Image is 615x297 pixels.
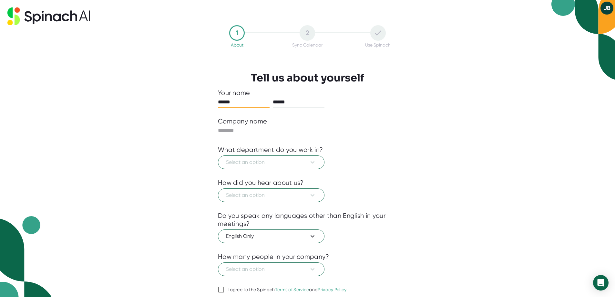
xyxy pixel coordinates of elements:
[218,229,324,243] button: English Only
[218,253,329,261] div: How many people in your company?
[226,191,316,199] span: Select an option
[292,42,323,48] div: Sync Calendar
[318,287,346,292] a: Privacy Policy
[228,287,347,293] div: I agree to the Spinach and
[218,188,324,202] button: Select an option
[218,179,304,187] div: How did you hear about us?
[218,155,324,169] button: Select an option
[231,42,243,48] div: About
[365,42,391,48] div: Use Spinach
[229,25,245,41] div: 1
[600,2,613,15] button: JB
[218,146,323,154] div: What department do you work in?
[218,117,267,125] div: Company name
[226,232,316,240] span: English Only
[226,265,316,273] span: Select an option
[275,287,309,292] a: Terms of Service
[218,89,397,97] div: Your name
[218,262,324,276] button: Select an option
[226,158,316,166] span: Select an option
[593,275,609,291] div: Open Intercom Messenger
[218,212,397,228] div: Do you speak any languages other than English in your meetings?
[300,25,315,41] div: 2
[251,72,364,84] h3: Tell us about yourself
